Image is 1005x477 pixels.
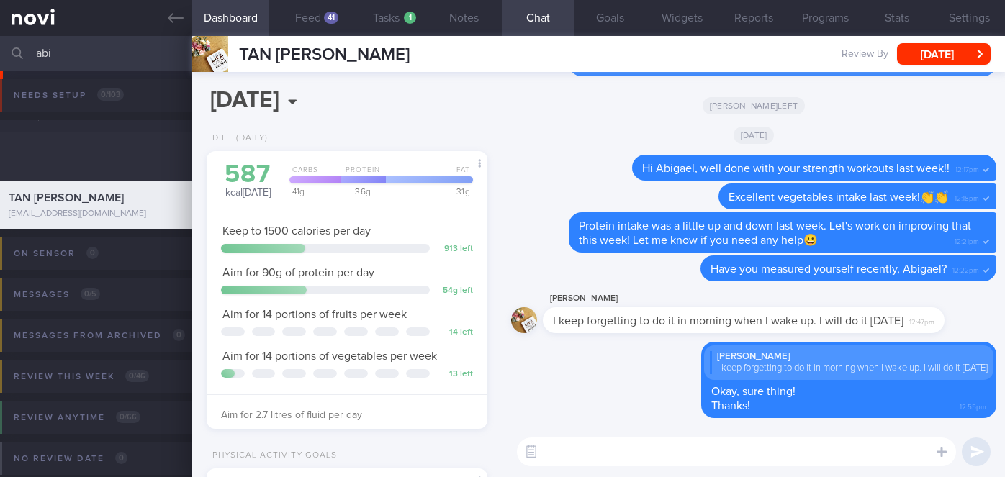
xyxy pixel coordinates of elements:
span: TAN [PERSON_NAME] [9,192,124,204]
span: 0 [86,247,99,259]
div: 14 left [437,327,473,338]
div: Protein [336,165,386,183]
div: No review date [10,449,131,468]
div: I keep forgetting to do it in morning when I wake up. I will do it [DATE] [710,363,988,374]
div: 41 g [285,187,341,196]
span: Aim for 2.7 litres of fluid per day [221,410,362,420]
span: 12:22pm [952,262,979,276]
span: Aim for 14 portions of fruits per week [222,309,407,320]
div: Physical Activity Goals [207,450,337,461]
span: Thanks! [711,400,750,412]
span: 0 / 66 [116,411,140,423]
span: 0 / 46 [125,370,149,382]
div: Diet (Daily) [207,133,268,144]
div: Messages from Archived [10,326,189,345]
span: 0 [115,452,127,464]
div: [PERSON_NAME] [710,351,988,363]
div: Carbs [285,165,341,183]
span: Review By [842,48,888,61]
span: 12:18pm [955,190,979,204]
span: Aim for 90g of protein per day [222,267,374,278]
div: 1 [404,12,416,24]
button: [DATE] [897,43,991,65]
span: Aim for 14 portions of vegetables per week [222,350,437,362]
span: Protein intake was a little up and down last week. Let's work on improving that this week! Let me... [579,220,971,246]
span: Have you measured yourself recently, Abigael? [711,263,947,275]
span: [DATE] [734,127,775,144]
span: 0 / 103 [97,88,124,101]
div: Review anytime [10,408,144,427]
span: 0 / 5 [81,288,100,300]
div: 54 g left [437,286,473,296]
span: Keep to 1500 calories per day [222,225,371,237]
div: [EMAIL_ADDRESS][DOMAIN_NAME] [9,209,184,219]
span: Hi Abigael, well done with your strength workouts last week!! [642,163,950,174]
div: Review this week [10,367,153,386]
div: [PERSON_NAME] [543,290,988,307]
div: 36 g [336,187,386,196]
span: [PERSON_NAME] left [703,97,805,114]
span: 0 [173,329,185,341]
div: Messages [10,285,104,304]
span: 12:21pm [955,233,979,247]
span: I keep forgetting to do it in morning when I wake up. I will do it [DATE] [553,315,903,327]
div: On sensor [10,244,102,263]
span: Excellent vegetables intake last week!👏👏 [729,191,949,203]
span: 12:55pm [960,399,986,412]
div: Needs setup [10,86,127,105]
div: 41 [324,12,338,24]
span: 12:47pm [909,314,934,327]
div: 31 g [382,187,473,196]
div: 13 left [437,369,473,380]
div: 913 left [437,244,473,255]
div: Fat [382,165,473,183]
div: 587 [221,162,275,187]
span: Okay, sure thing! [711,386,796,397]
span: 12:17pm [955,161,979,175]
span: TAN [PERSON_NAME] [239,46,410,63]
div: kcal [DATE] [221,162,275,200]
